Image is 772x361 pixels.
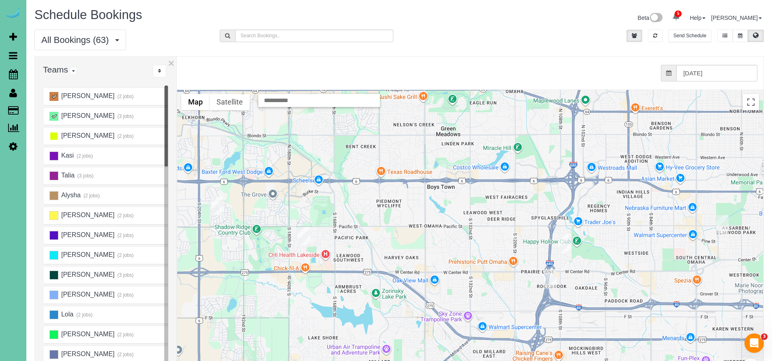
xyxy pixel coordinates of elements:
small: (2 jobs) [75,312,93,318]
div: ... [153,65,166,77]
span: [PERSON_NAME] [60,291,114,298]
img: New interface [649,13,663,23]
span: Schedule Bookings [34,8,142,22]
span: [PERSON_NAME] [60,251,114,258]
span: [PERSON_NAME] [60,132,114,139]
input: Search Bookings.. [235,30,393,42]
small: (3 jobs) [76,173,94,179]
a: 5 [668,8,684,26]
span: [PERSON_NAME] [60,211,114,218]
button: Show satellite imagery [210,94,250,110]
small: (2 jobs) [116,352,134,357]
button: Send Schedule [668,30,712,42]
small: (3 jobs) [116,272,134,278]
span: Teams [43,65,68,74]
small: (2 jobs) [76,153,93,159]
span: [PERSON_NAME] [60,112,114,119]
iframe: Intercom live chat [744,333,764,353]
small: (2 jobs) [116,332,134,338]
i: Sort Teams [158,68,161,73]
div: 09/02/2025 8:30AM - Megan Boler - 6460 William St, Omaha, NE 68106 [716,215,729,234]
a: [PERSON_NAME] [711,15,762,21]
span: [PERSON_NAME] [60,271,114,278]
div: 09/02/2025 12:30PM - Stephanie Bradley - 19815 Leavenworth Street, Elkhorn, NE 68022 [211,197,223,215]
span: [PERSON_NAME] [60,231,114,238]
small: (2 jobs) [116,233,134,238]
span: Lola [60,311,73,318]
button: Show street map [181,94,210,110]
span: 5 [675,11,682,17]
small: (2 jobs) [116,94,134,99]
button: Toggle fullscreen view [743,94,759,110]
span: Alysha [60,192,81,199]
span: 3 [761,333,768,340]
a: Beta [638,15,663,21]
span: [PERSON_NAME] [60,331,114,338]
small: (3 jobs) [116,113,134,119]
div: 09/02/2025 3:00PM - Stephanie Thomsen - 11026 Hascall Street, Omaha, NE 68144 [544,269,557,288]
span: Talia [60,172,74,179]
img: Automaid Logo [5,8,21,19]
div: 09/02/2025 11:00AM - John Lund - 2014 S 107th St, Omaha, NE 68124 [558,234,571,253]
span: Kasi [60,152,74,159]
button: All Bookings (63) [34,30,126,50]
small: (2 jobs) [116,292,134,298]
span: [PERSON_NAME] [60,92,114,99]
div: 09/02/2025 8:00AM - Steve and Cassandra Hultgren - 1711 S 176th St, Omaha, NE 68130 [298,226,311,245]
span: All Bookings (63) [41,35,113,45]
small: (2 jobs) [116,252,134,258]
button: × [168,58,174,68]
small: (2 jobs) [82,193,100,199]
a: Help [690,15,706,21]
small: (2 jobs) [116,213,134,218]
input: Date [676,65,757,81]
small: (2 jobs) [116,133,134,139]
span: [PERSON_NAME] [60,350,114,357]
